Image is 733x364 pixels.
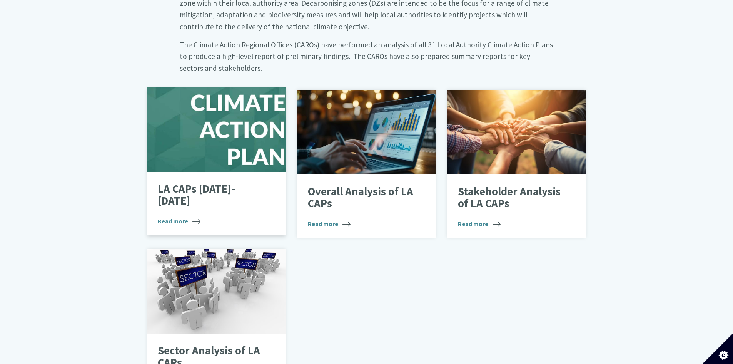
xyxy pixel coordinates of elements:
p: LA CAPs [DATE]-[DATE] [158,183,264,207]
span: Read more [458,219,501,228]
a: Overall Analysis of LA CAPs Read more [297,90,436,238]
span: Read more [308,219,351,228]
big: The Climate Action Regional Offices (CAROs) have performed an analysis of all 31 Local Authority ... [180,40,553,73]
button: Set cookie preferences [702,333,733,364]
a: LA CAPs [DATE]-[DATE] Read more [147,87,286,235]
span: Read more [158,216,200,226]
a: Stakeholder Analysis of LA CAPs Read more [447,90,586,238]
p: Overall Analysis of LA CAPs [308,186,414,210]
p: Stakeholder Analysis of LA CAPs [458,186,564,210]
